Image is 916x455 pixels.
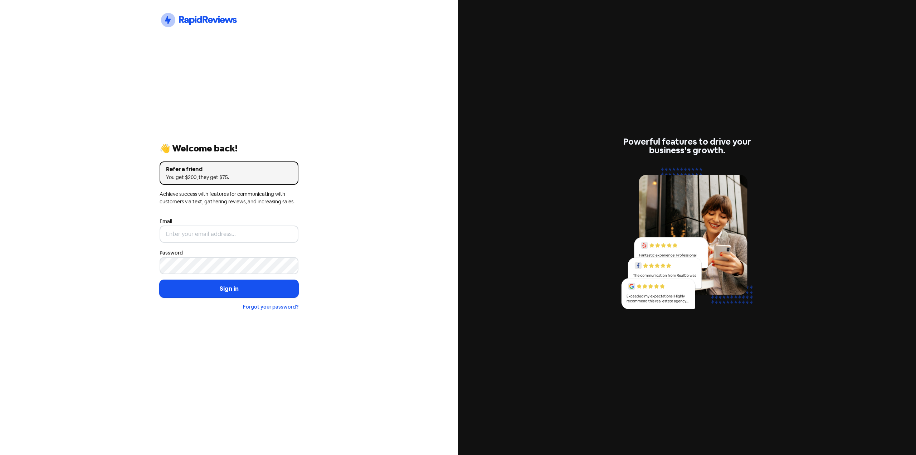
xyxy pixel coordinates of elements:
[618,163,756,318] img: reviews
[160,280,298,298] button: Sign in
[166,174,292,181] div: You get $200, they get $75.
[160,226,298,243] input: Enter your email address...
[166,165,292,174] div: Refer a friend
[160,190,298,205] div: Achieve success with features for communicating with customers via text, gathering reviews, and i...
[160,249,183,257] label: Password
[618,137,756,155] div: Powerful features to drive your business's growth.
[160,218,172,225] label: Email
[243,304,298,310] a: Forgot your password?
[160,144,298,153] div: 👋 Welcome back!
